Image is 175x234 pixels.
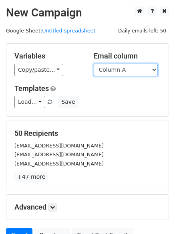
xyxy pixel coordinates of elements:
h5: Email column [94,52,161,61]
a: +47 more [14,172,48,182]
a: Templates [14,84,49,93]
a: Copy/paste... [14,64,63,76]
a: Daily emails left: 50 [115,28,169,34]
a: Load... [14,96,45,108]
a: Untitled spreadsheet [42,28,95,34]
small: [EMAIL_ADDRESS][DOMAIN_NAME] [14,151,104,157]
small: [EMAIL_ADDRESS][DOMAIN_NAME] [14,161,104,167]
h5: Variables [14,52,82,61]
small: [EMAIL_ADDRESS][DOMAIN_NAME] [14,143,104,149]
h5: 50 Recipients [14,129,161,138]
h2: New Campaign [6,6,169,20]
button: Save [58,96,78,108]
small: Google Sheet: [6,28,96,34]
h5: Advanced [14,203,161,212]
span: Daily emails left: 50 [115,26,169,35]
